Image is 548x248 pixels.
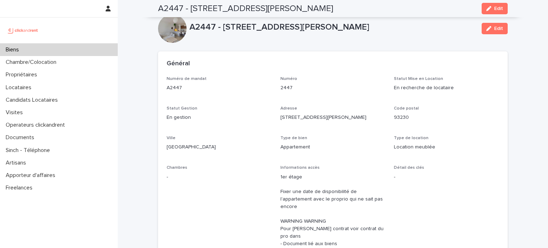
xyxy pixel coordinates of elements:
[167,166,187,170] span: Chambres
[280,84,386,92] p: 2447
[3,71,43,78] p: Propriétaires
[167,84,272,92] p: A2447
[3,184,38,191] p: Freelances
[394,84,499,92] p: En recherche de locataire
[167,143,272,151] p: [GEOGRAPHIC_DATA]
[394,106,419,111] span: Code postal
[189,22,476,32] p: A2447 - [STREET_ADDRESS][PERSON_NAME]
[394,136,428,140] span: Type de location
[280,106,297,111] span: Adresse
[3,97,64,103] p: Candidats Locataires
[280,136,307,140] span: Type de bien
[158,4,333,14] h2: A2447 - [STREET_ADDRESS][PERSON_NAME]
[394,166,424,170] span: Détail des clés
[167,77,207,81] span: Numéro de mandat
[280,166,320,170] span: Informations accès
[394,143,499,151] p: Location meublée
[3,160,32,166] p: Artisans
[494,6,503,11] span: Edit
[280,114,386,121] p: [STREET_ADDRESS][PERSON_NAME]
[3,59,62,66] p: Chambre/Colocation
[167,106,197,111] span: Statut Gestion
[494,26,503,31] span: Edit
[3,122,71,128] p: Operateurs clickandrent
[394,173,499,181] p: -
[3,84,37,91] p: Locataires
[3,109,29,116] p: Visites
[482,3,508,14] button: Edit
[482,23,508,34] button: Edit
[3,172,61,179] p: Apporteur d'affaires
[3,147,56,154] p: Sinch - Téléphone
[280,77,297,81] span: Numéro
[6,23,40,37] img: UCB0brd3T0yccxBKYDjQ
[3,134,40,141] p: Documents
[3,46,25,53] p: Biens
[167,114,272,121] p: En gestion
[167,173,272,181] p: -
[167,136,176,140] span: Ville
[167,60,190,68] h2: Général
[394,77,443,81] span: Statut Mise en Location
[394,114,499,121] p: 93230
[280,143,386,151] p: Appartement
